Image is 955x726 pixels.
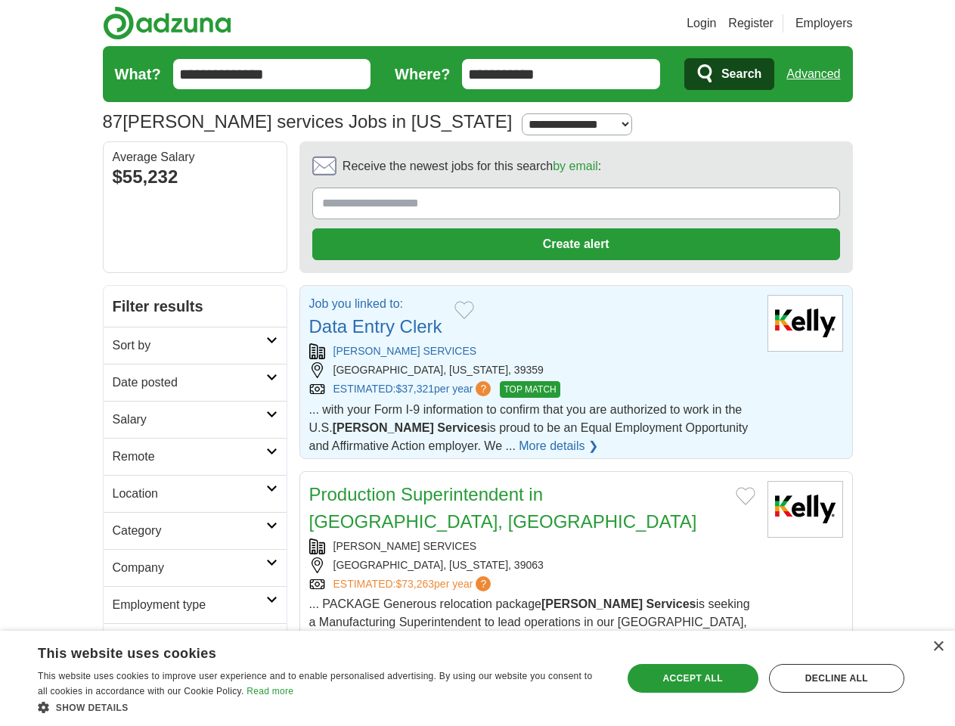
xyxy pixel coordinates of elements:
h2: Salary [113,411,266,429]
div: Average Salary [113,151,278,163]
img: Kelly Services logo [767,295,843,352]
a: Hours [104,623,287,660]
a: Category [104,512,287,549]
img: Adzuna logo [103,6,231,40]
span: Receive the newest jobs for this search : [343,157,601,175]
div: Accept all [628,664,758,693]
p: Job you linked to: [309,295,442,313]
h2: Location [113,485,266,503]
a: ESTIMATED:$37,321per year? [333,381,495,398]
button: Search [684,58,774,90]
div: Show details [38,700,604,715]
strong: Services [437,421,487,434]
a: [PERSON_NAME] SERVICES [333,345,477,357]
h1: [PERSON_NAME] services Jobs in [US_STATE] [103,111,513,132]
a: Read more, opens a new window [247,686,293,697]
span: $73,263 [395,578,434,590]
a: Employment type [104,586,287,623]
strong: [PERSON_NAME] [333,421,434,434]
span: ? [476,381,491,396]
div: $55,232 [113,163,278,191]
a: Sort by [104,327,287,364]
a: Date posted [104,364,287,401]
button: Add to favorite jobs [736,487,755,505]
h2: Company [113,559,266,577]
span: Show details [56,703,129,713]
h2: Sort by [113,337,266,355]
a: Location [104,475,287,512]
button: Add to favorite jobs [454,301,474,319]
img: Kelly Services logo [767,481,843,538]
a: by email [553,160,598,172]
span: ? [476,576,491,591]
a: Company [104,549,287,586]
span: This website uses cookies to improve user experience and to enable personalised advertising. By u... [38,671,592,697]
div: [GEOGRAPHIC_DATA], [US_STATE], 39063 [309,557,755,573]
span: ... PACKAGE Generous relocation package is seeking a Manufacturing Superintendent to lead operati... [309,597,750,701]
span: TOP MATCH [500,381,560,398]
a: Register [728,14,774,33]
a: [PERSON_NAME] SERVICES [333,540,477,552]
label: What? [115,63,161,85]
span: ... with your Form I-9 information to confirm that you are authorized to work in the U.S. is prou... [309,403,749,452]
a: Remote [104,438,287,475]
span: Search [721,59,761,89]
h2: Filter results [104,286,287,327]
a: ESTIMATED:$73,263per year? [333,576,495,592]
a: Advanced [786,59,840,89]
a: More details ❯ [519,437,598,455]
h2: Employment type [113,596,266,614]
a: Production Superintendent in [GEOGRAPHIC_DATA], [GEOGRAPHIC_DATA] [309,484,697,532]
span: $37,321 [395,383,434,395]
h2: Date posted [113,374,266,392]
a: Employers [795,14,853,33]
a: Data Entry Clerk [309,316,442,337]
div: [GEOGRAPHIC_DATA], [US_STATE], 39359 [309,362,755,378]
span: 87 [103,108,123,135]
h2: Remote [113,448,266,466]
a: Salary [104,401,287,438]
strong: [PERSON_NAME] [541,597,643,610]
h2: Category [113,522,266,540]
label: Where? [395,63,450,85]
strong: Services [646,597,696,610]
button: Create alert [312,228,840,260]
div: Close [932,641,944,653]
div: Decline all [769,664,904,693]
div: This website uses cookies [38,640,566,662]
a: Login [687,14,716,33]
